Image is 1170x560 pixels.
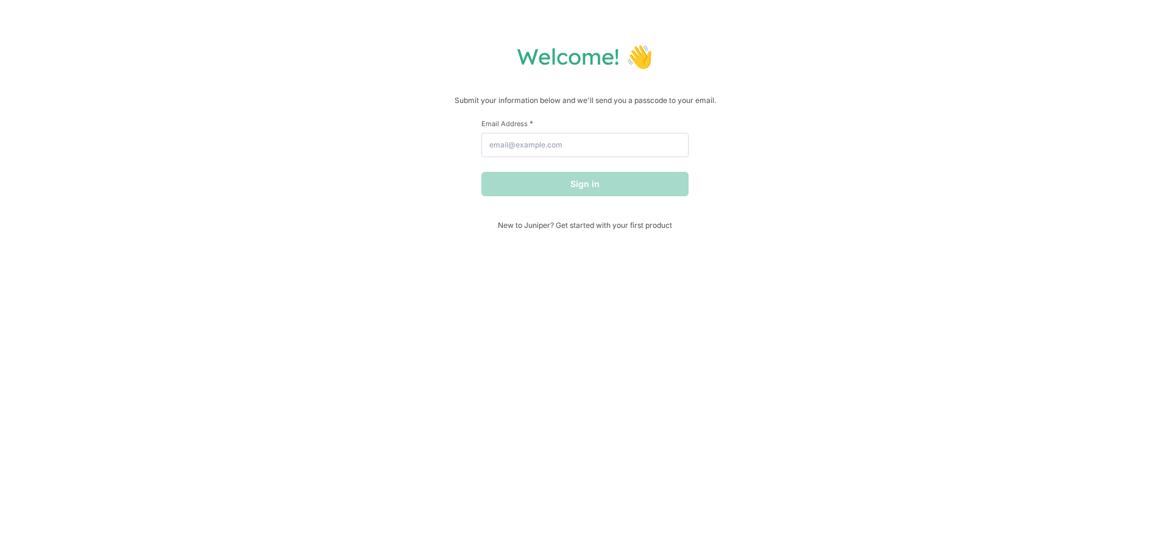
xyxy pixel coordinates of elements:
[481,119,689,128] label: Email Address
[481,221,689,230] span: New to Juniper? Get started with your first product
[530,119,533,128] span: This field is required.
[481,133,689,157] input: email@example.com
[12,94,1158,107] p: Submit your information below and we'll send you a passcode to your email.
[12,43,1158,70] h1: Welcome! 👋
